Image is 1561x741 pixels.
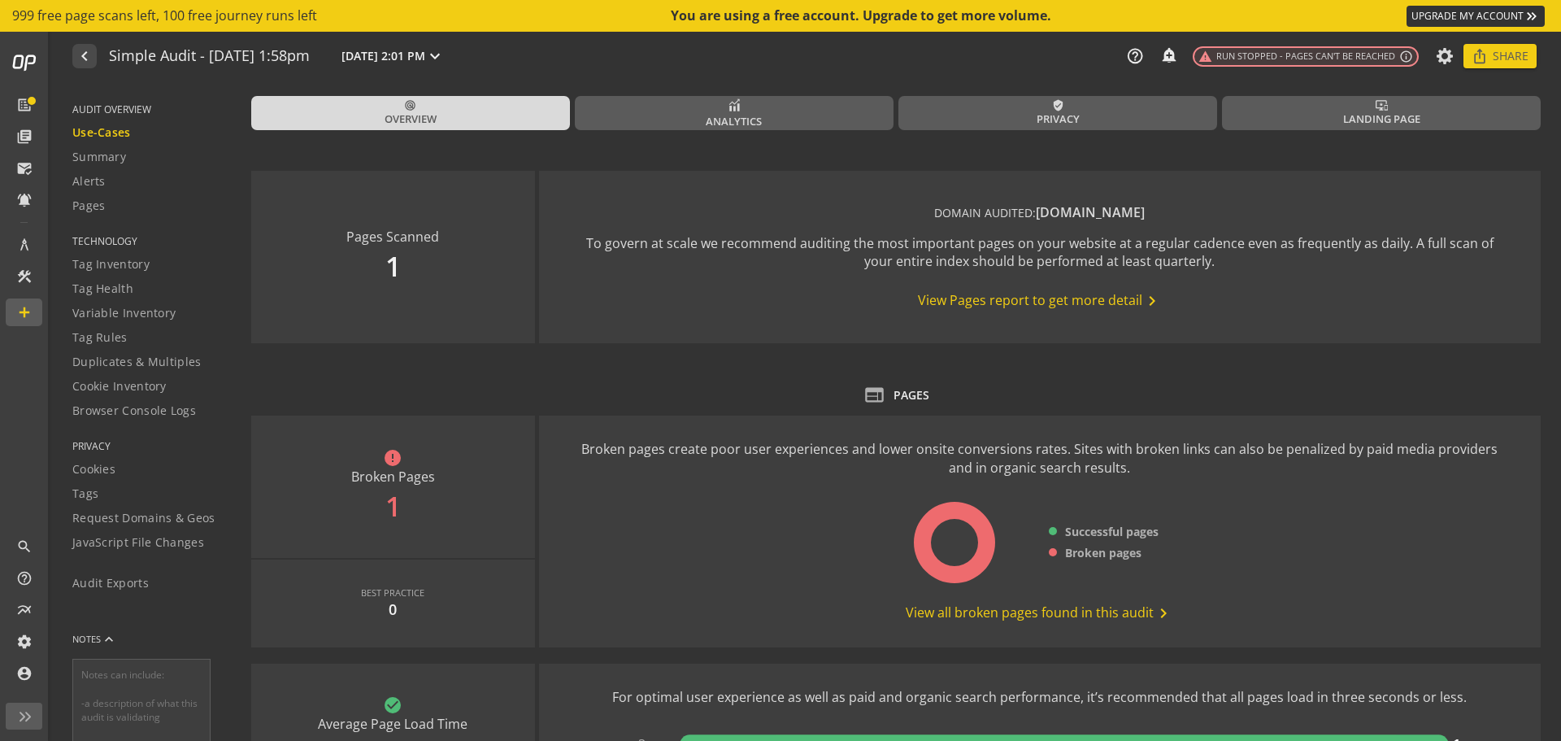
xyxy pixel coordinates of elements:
a: Analytics [575,96,894,130]
mat-icon: notifications_active [16,192,33,208]
a: Privacy [898,96,1217,130]
mat-icon: chevron_right [1142,291,1162,311]
span: PRIVACY [72,439,231,453]
div: BEST PRACTICE [361,586,424,599]
mat-icon: add [16,304,33,320]
mat-icon: search [16,538,33,555]
div: For optimal user experience as well as paid and organic search performance, it’s recommended that... [612,688,1467,707]
span: View all broken pages found in this audit [906,604,1173,623]
div: You are using a free account. Upgrade to get more volume. [671,7,1053,25]
mat-icon: architecture [16,237,33,253]
span: Alerts [72,173,106,190]
div: PAGES [894,387,929,403]
span: Landing Page [1343,111,1420,127]
div: 0 [389,599,397,621]
mat-icon: account_circle [16,665,33,682]
span: Use-Cases [72,124,131,141]
span: View Pages report to get more detail [918,291,1162,311]
mat-icon: mark_email_read [16,160,33,177]
mat-icon: keyboard_double_arrow_right [1524,8,1540,24]
mat-icon: ios_share [1472,48,1488,64]
span: Request Domains & Geos [72,510,215,526]
mat-icon: web [863,384,885,406]
button: NOTES [72,620,117,659]
span: AUDIT OVERVIEW [72,102,231,116]
span: Browser Console Logs [72,403,196,419]
span: Run Stopped - Pages can't be reached [1198,50,1395,63]
span: Share [1493,41,1528,71]
div: To govern at scale we recommend auditing the most important pages on your website at a regular ca... [572,234,1508,272]
span: Cookie Inventory [72,378,167,394]
mat-icon: settings [16,634,33,650]
mat-icon: radar [404,99,416,111]
mat-icon: chevron_right [1154,604,1173,623]
span: Tag Rules [72,329,128,346]
h1: Simple Audit - 20 August 2025 | 1:58pm [109,48,310,65]
mat-icon: library_books [16,129,33,145]
span: Analytics [706,114,762,129]
mat-icon: verified_user [1052,99,1064,111]
span: Tag Health [72,281,133,297]
span: Tag Inventory [72,256,150,272]
span: Variable Inventory [72,305,176,321]
span: Privacy [1037,111,1080,127]
button: Share [1463,44,1537,68]
span: 999 free page scans left, 100 free journey runs left [12,7,317,25]
a: Overview [251,96,570,130]
span: [DATE] 2:01 PM [341,48,425,64]
mat-icon: help_outline [16,570,33,586]
mat-icon: construction [16,268,33,285]
span: Pages [72,198,106,214]
mat-icon: navigate_before [75,46,92,66]
mat-icon: help_outline [1126,47,1144,65]
mat-icon: info_outline [1399,50,1413,63]
span: Broken pages [1065,545,1141,561]
span: Duplicates & Multiples [72,354,202,370]
mat-icon: warning [1198,50,1212,63]
mat-icon: list_alt [16,97,33,113]
mat-icon: add_alert [1160,46,1176,63]
span: JavaScript File Changes [72,534,204,551]
mat-icon: multiline_chart [16,602,33,618]
mat-icon: expand_more [425,46,445,66]
a: Landing Page [1222,96,1541,130]
span: DOMAIN AUDITED: [934,205,1036,220]
span: TECHNOLOGY [72,234,231,248]
div: Broken pages create poor user experiences and lower onsite conversions rates. Sites with broken l... [572,440,1508,477]
span: [DOMAIN_NAME] [1036,203,1145,221]
span: Successful pages [1065,524,1159,540]
span: Audit Exports [72,575,149,591]
span: Summary [72,149,126,165]
span: Cookies [72,461,115,477]
a: UPGRADE MY ACCOUNT [1407,6,1545,27]
mat-icon: important_devices [1376,99,1388,111]
span: Overview [385,111,437,127]
span: Tags [72,486,98,502]
mat-icon: keyboard_arrow_up [101,631,117,647]
button: [DATE] 2:01 PM [338,46,448,67]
